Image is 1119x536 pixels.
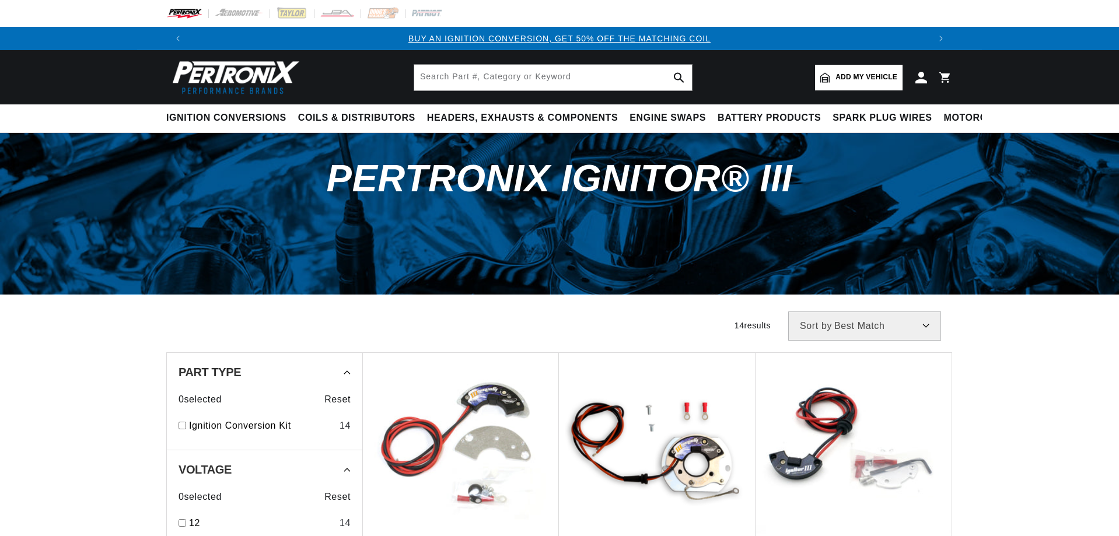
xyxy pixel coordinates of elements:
summary: Spark Plug Wires [827,104,938,132]
span: Ignition Conversions [166,112,286,124]
summary: Engine Swaps [624,104,712,132]
img: Pertronix [166,57,300,97]
a: 12 [189,516,335,531]
div: Announcement [190,32,929,45]
div: 14 [340,516,351,531]
span: Engine Swaps [630,112,706,124]
summary: Headers, Exhausts & Components [421,104,624,132]
input: Search Part #, Category or Keyword [414,65,692,90]
span: Sort by [800,321,832,331]
slideshow-component: Translation missing: en.sections.announcements.announcement_bar [137,27,982,50]
span: PerTronix Ignitor® III [326,157,792,199]
span: 14 results [735,321,771,330]
span: 0 selected [179,392,222,407]
span: Part Type [179,366,241,378]
a: Add my vehicle [815,65,903,90]
a: BUY AN IGNITION CONVERSION, GET 50% OFF THE MATCHING COIL [408,34,711,43]
summary: Motorcycle [938,104,1019,132]
span: Spark Plug Wires [833,112,932,124]
summary: Ignition Conversions [166,104,292,132]
span: Coils & Distributors [298,112,415,124]
a: Ignition Conversion Kit [189,418,335,433]
span: Voltage [179,464,232,475]
span: Headers, Exhausts & Components [427,112,618,124]
div: 14 [340,418,351,433]
summary: Coils & Distributors [292,104,421,132]
div: 1 of 3 [190,32,929,45]
summary: Battery Products [712,104,827,132]
select: Sort by [788,311,941,341]
button: search button [666,65,692,90]
span: Motorcycle [944,112,1013,124]
span: Reset [324,489,351,505]
button: Translation missing: en.sections.announcements.previous_announcement [166,27,190,50]
button: Translation missing: en.sections.announcements.next_announcement [929,27,953,50]
span: Add my vehicle [835,72,897,83]
span: Battery Products [718,112,821,124]
span: 0 selected [179,489,222,505]
span: Reset [324,392,351,407]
